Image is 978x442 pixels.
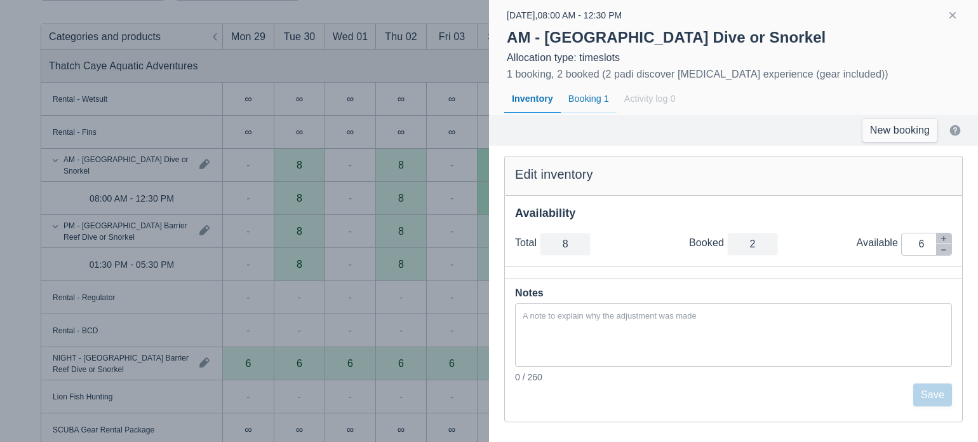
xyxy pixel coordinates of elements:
div: Allocation type: timeslots [507,52,960,64]
div: Booking 1 [561,85,617,114]
div: Edit inventory [515,167,952,183]
div: 0 / 260 [515,371,952,383]
div: Availability [515,206,952,221]
div: Inventory [504,85,561,114]
div: [DATE] , 08:00 AM - 12:30 PM [507,8,622,23]
strong: AM - [GEOGRAPHIC_DATA] Dive or Snorkel [507,29,826,46]
div: Total [515,237,540,249]
a: New booking [862,119,937,142]
div: 1 booking, 2 booked (2 padi discover [MEDICAL_DATA] experience (gear included)) [507,67,888,82]
div: Notes [515,284,952,302]
div: Booked [689,237,727,249]
div: Available [857,237,901,249]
